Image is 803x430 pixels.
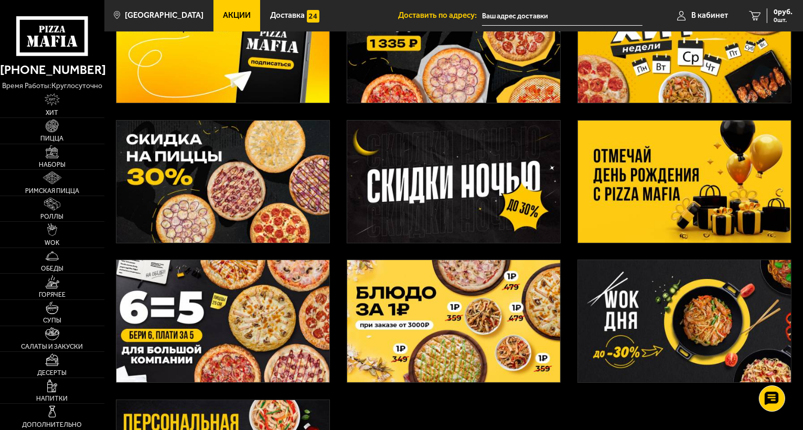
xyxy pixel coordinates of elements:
input: Ваш адрес доставки [482,6,643,26]
span: Горячее [39,292,66,298]
span: Напитки [37,395,68,402]
span: Хит [46,110,59,116]
span: Доставить по адресу: [398,12,482,19]
span: Роллы [41,213,64,220]
span: Салаты и закуски [22,343,83,350]
span: Десерты [38,370,67,376]
span: 0 руб. [774,8,793,16]
span: Супы [43,317,61,324]
span: Римская пицца [25,188,79,194]
span: Акции [223,12,251,19]
span: Доставка [270,12,305,19]
span: Обеды [41,265,63,272]
span: В кабинет [691,12,728,19]
span: Пицца [41,135,64,142]
span: WOK [45,240,60,246]
span: Дополнительно [23,422,82,428]
span: 0 шт. [774,17,793,23]
span: Наборы [39,162,66,168]
img: 15daf4d41897b9f0e9f617042186c801.svg [307,10,319,23]
span: [GEOGRAPHIC_DATA] [125,12,204,19]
